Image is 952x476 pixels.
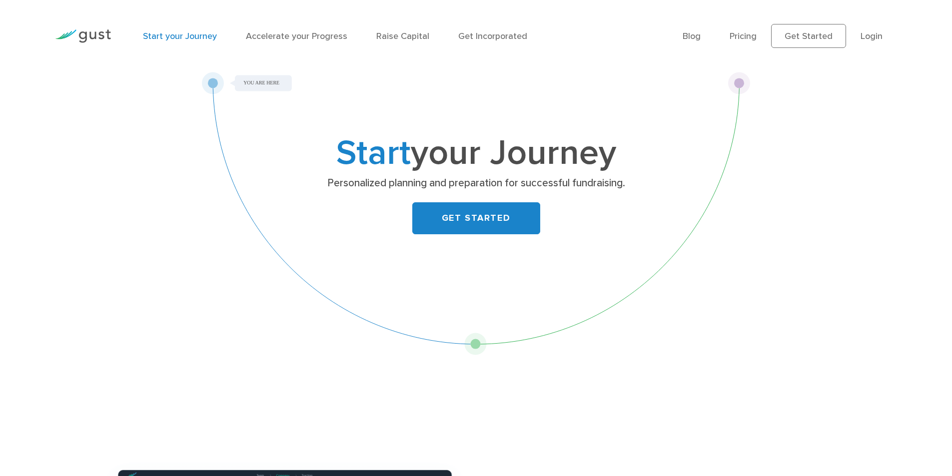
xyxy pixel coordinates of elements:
[861,31,883,41] a: Login
[376,31,429,41] a: Raise Capital
[412,202,540,234] a: GET STARTED
[458,31,527,41] a: Get Incorporated
[282,176,670,190] p: Personalized planning and preparation for successful fundraising.
[771,24,846,48] a: Get Started
[55,29,111,43] img: Gust Logo
[336,132,411,174] span: Start
[683,31,701,41] a: Blog
[730,31,757,41] a: Pricing
[246,31,347,41] a: Accelerate your Progress
[279,137,674,169] h1: your Journey
[143,31,217,41] a: Start your Journey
